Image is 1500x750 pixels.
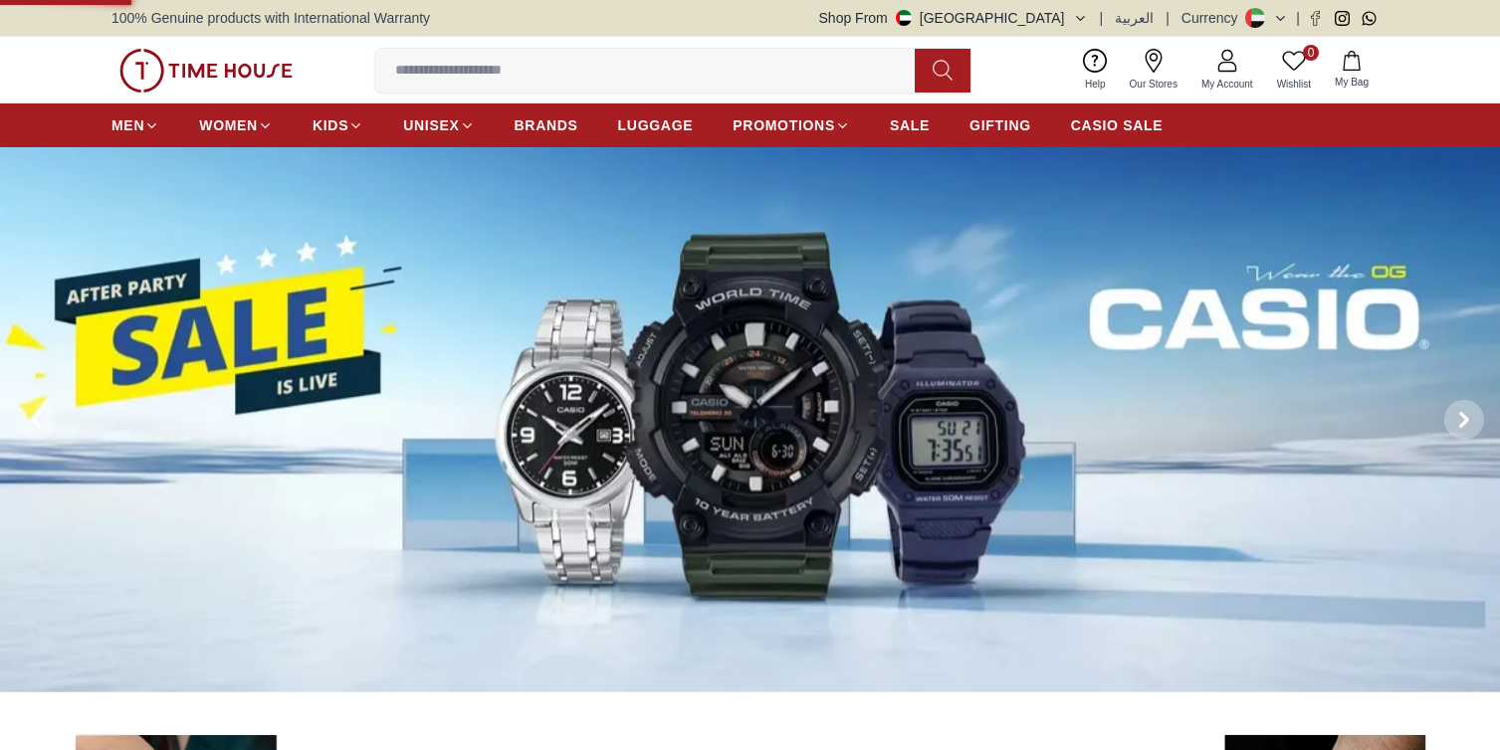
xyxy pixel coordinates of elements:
[199,107,273,143] a: WOMEN
[313,115,348,135] span: KIDS
[515,115,578,135] span: BRANDS
[1323,47,1381,94] button: My Bag
[1100,8,1104,28] span: |
[1265,45,1323,95] a: 0Wishlist
[111,107,159,143] a: MEN
[1193,77,1261,92] span: My Account
[1303,45,1319,61] span: 0
[618,115,694,135] span: LUGGAGE
[890,107,930,143] a: SALE
[819,8,1088,28] button: Shop From[GEOGRAPHIC_DATA]
[1073,45,1118,95] a: Help
[1166,8,1170,28] span: |
[199,115,258,135] span: WOMEN
[896,10,912,26] img: United Arab Emirates
[313,107,363,143] a: KIDS
[119,49,293,93] img: ...
[1335,11,1350,26] a: Instagram
[969,115,1031,135] span: GIFTING
[733,107,850,143] a: PROMOTIONS
[403,115,459,135] span: UNISEX
[111,115,144,135] span: MEN
[1115,8,1154,28] button: العربية
[969,107,1031,143] a: GIFTING
[1181,8,1246,28] div: Currency
[890,115,930,135] span: SALE
[1071,115,1164,135] span: CASIO SALE
[1327,75,1377,90] span: My Bag
[111,8,430,28] span: 100% Genuine products with International Warranty
[618,107,694,143] a: LUGGAGE
[1071,107,1164,143] a: CASIO SALE
[515,107,578,143] a: BRANDS
[1077,77,1114,92] span: Help
[1296,8,1300,28] span: |
[1122,77,1185,92] span: Our Stores
[1118,45,1189,95] a: Our Stores
[403,107,474,143] a: UNISEX
[1308,11,1323,26] a: Facebook
[733,115,835,135] span: PROMOTIONS
[1362,11,1377,26] a: Whatsapp
[1269,77,1319,92] span: Wishlist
